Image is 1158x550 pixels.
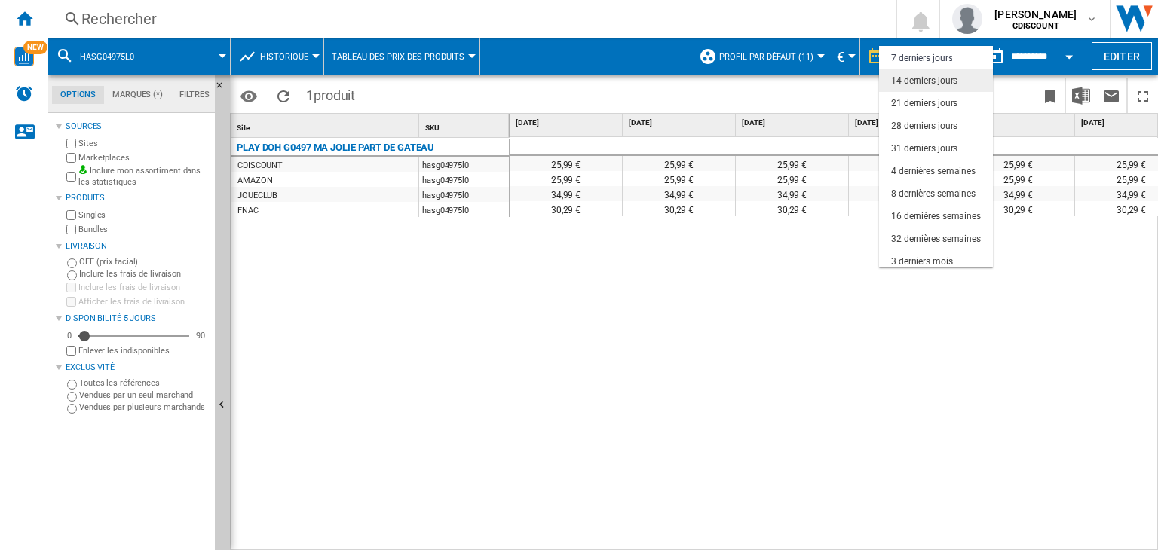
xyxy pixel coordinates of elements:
[891,75,957,87] div: 14 derniers jours
[891,210,981,223] div: 16 dernières semaines
[891,142,957,155] div: 31 derniers jours
[891,233,981,246] div: 32 dernières semaines
[891,165,976,178] div: 4 dernières semaines
[891,120,957,133] div: 28 derniers jours
[891,52,952,65] div: 7 derniers jours
[891,97,957,110] div: 21 derniers jours
[891,188,976,200] div: 8 dernières semaines
[891,255,953,268] div: 3 derniers mois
